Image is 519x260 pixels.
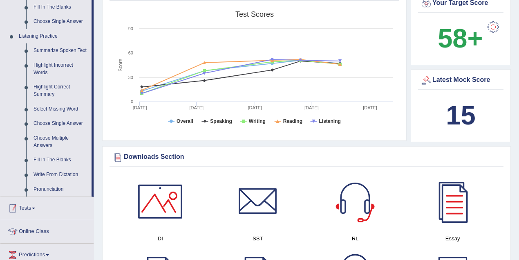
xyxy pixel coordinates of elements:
[30,14,92,29] a: Choose Single Answer
[30,167,92,182] a: Write From Dictation
[249,118,266,124] tspan: Writing
[15,29,92,44] a: Listening Practice
[0,197,94,217] a: Tests
[248,105,262,110] tspan: [DATE]
[30,116,92,131] a: Choose Single Answer
[235,10,274,18] tspan: Test scores
[438,23,483,53] b: 58+
[30,182,92,197] a: Pronunciation
[30,131,92,153] a: Choose Multiple Answers
[363,105,377,110] tspan: [DATE]
[128,50,133,55] text: 60
[131,99,133,104] text: 0
[128,26,133,31] text: 90
[189,105,204,110] tspan: [DATE]
[118,59,123,72] tspan: Score
[0,220,94,241] a: Online Class
[116,234,205,243] h4: DI
[304,105,319,110] tspan: [DATE]
[30,153,92,167] a: Fill In The Blanks
[319,118,341,124] tspan: Listening
[408,234,498,243] h4: Essay
[446,100,475,130] b: 15
[30,80,92,102] a: Highlight Correct Summary
[30,102,92,117] a: Select Missing Word
[311,234,400,243] h4: RL
[177,118,193,124] tspan: Overall
[112,151,501,163] div: Downloads Section
[128,75,133,80] text: 30
[30,43,92,58] a: Summarize Spoken Text
[213,234,303,243] h4: SST
[210,118,232,124] tspan: Speaking
[283,118,302,124] tspan: Reading
[420,74,501,86] div: Latest Mock Score
[30,58,92,80] a: Highlight Incorrect Words
[133,105,147,110] tspan: [DATE]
